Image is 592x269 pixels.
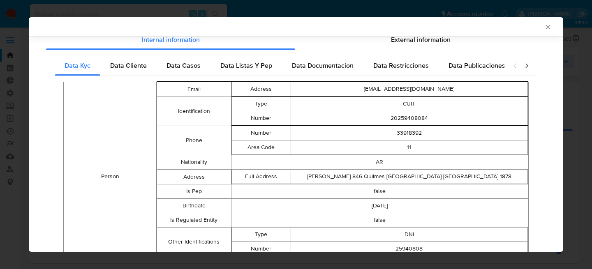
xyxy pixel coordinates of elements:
span: Data Documentacion [292,61,354,70]
button: Cerrar ventana [544,23,551,30]
span: Data Listas Y Pep [220,61,272,70]
td: 20259408084 [291,111,527,126]
td: CUIT [291,97,527,111]
span: Internal information [142,35,200,44]
td: Nationality [157,155,231,170]
td: Number [231,111,291,126]
td: false [231,184,528,199]
td: Address [157,170,231,184]
div: closure-recommendation-modal [29,17,563,252]
td: 11 [291,140,527,155]
td: Number [231,242,291,256]
td: Type [231,228,291,242]
td: Address [231,82,291,97]
td: Is Pep [157,184,231,199]
td: [PERSON_NAME] 846 Quilmes [GEOGRAPHIC_DATA] [GEOGRAPHIC_DATA] 1878 [291,170,527,184]
td: Phone [157,126,231,155]
div: Detailed internal info [55,56,504,76]
span: Data Restricciones [373,61,429,70]
td: AR [231,155,528,170]
td: Identification [157,97,231,126]
td: Area Code [231,140,291,155]
span: Data Kyc [65,61,90,70]
td: 33918392 [291,126,527,140]
td: Birthdate [157,199,231,213]
td: Full Address [231,170,291,184]
td: false [231,213,528,228]
span: Data Cliente [110,61,147,70]
td: [DATE] [231,199,528,213]
td: Type [231,97,291,111]
td: Is Regulated Entity [157,213,231,228]
div: Detailed info [46,30,546,50]
td: Email [157,82,231,97]
span: Data Casos [166,61,201,70]
span: External information [391,35,451,44]
span: Data Publicaciones [449,61,505,70]
td: [EMAIL_ADDRESS][DOMAIN_NAME] [291,82,527,97]
td: 25940808 [291,242,527,256]
td: DNI [291,228,527,242]
td: Number [231,126,291,140]
td: Other Identifications [157,228,231,257]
